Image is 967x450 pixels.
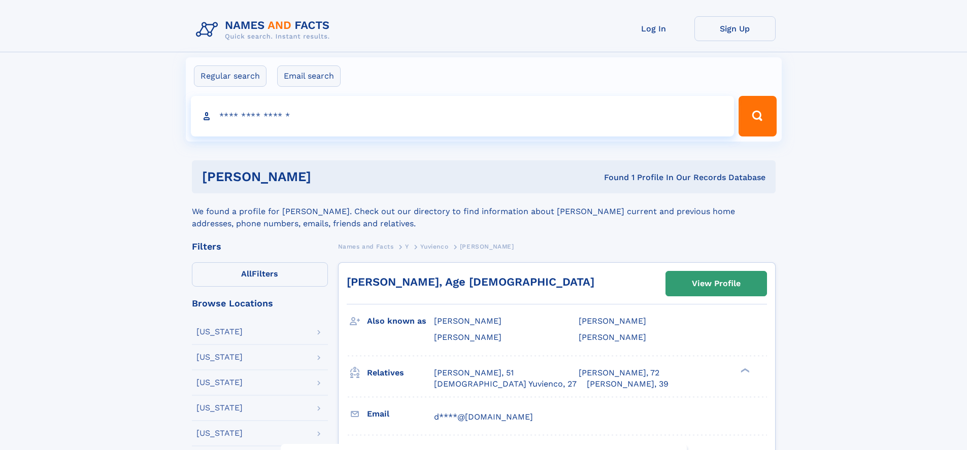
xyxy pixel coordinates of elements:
[587,378,669,390] a: [PERSON_NAME], 39
[192,16,338,44] img: Logo Names and Facts
[460,243,514,250] span: [PERSON_NAME]
[739,96,776,136] button: Search Button
[434,316,502,326] span: [PERSON_NAME]
[194,65,266,87] label: Regular search
[579,316,646,326] span: [PERSON_NAME]
[457,172,765,183] div: Found 1 Profile In Our Records Database
[191,96,735,136] input: search input
[420,243,448,250] span: Yuvienco
[277,65,341,87] label: Email search
[367,405,434,423] h3: Email
[196,328,243,336] div: [US_STATE]
[579,367,659,378] a: [PERSON_NAME], 72
[579,332,646,342] span: [PERSON_NAME]
[196,404,243,412] div: [US_STATE]
[202,170,458,183] h1: [PERSON_NAME]
[405,243,409,250] span: Y
[613,16,694,41] a: Log In
[434,378,577,390] a: [DEMOGRAPHIC_DATA] Yuvienco, 27
[666,271,766,296] a: View Profile
[367,313,434,330] h3: Also known as
[405,240,409,253] a: Y
[367,364,434,382] h3: Relatives
[420,240,448,253] a: Yuvienco
[192,193,776,230] div: We found a profile for [PERSON_NAME]. Check out our directory to find information about [PERSON_N...
[196,378,243,387] div: [US_STATE]
[694,16,776,41] a: Sign Up
[192,299,328,308] div: Browse Locations
[434,332,502,342] span: [PERSON_NAME]
[434,367,514,378] a: [PERSON_NAME], 51
[192,242,328,251] div: Filters
[347,275,594,288] a: [PERSON_NAME], Age [DEMOGRAPHIC_DATA]
[196,353,243,361] div: [US_STATE]
[196,429,243,437] div: [US_STATE]
[192,262,328,287] label: Filters
[241,269,252,279] span: All
[692,272,741,295] div: View Profile
[738,367,750,373] div: ❯
[338,240,394,253] a: Names and Facts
